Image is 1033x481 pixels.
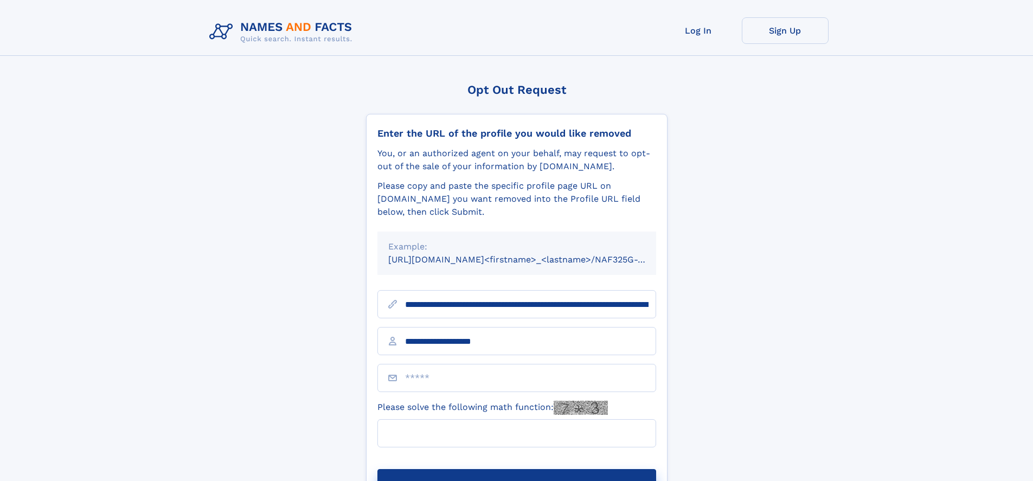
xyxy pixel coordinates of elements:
[205,17,361,47] img: Logo Names and Facts
[655,17,742,44] a: Log In
[377,147,656,173] div: You, or an authorized agent on your behalf, may request to opt-out of the sale of your informatio...
[377,127,656,139] div: Enter the URL of the profile you would like removed
[388,240,645,253] div: Example:
[377,401,608,415] label: Please solve the following math function:
[388,254,677,265] small: [URL][DOMAIN_NAME]<firstname>_<lastname>/NAF325G-xxxxxxxx
[366,83,668,97] div: Opt Out Request
[377,179,656,219] div: Please copy and paste the specific profile page URL on [DOMAIN_NAME] you want removed into the Pr...
[742,17,829,44] a: Sign Up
